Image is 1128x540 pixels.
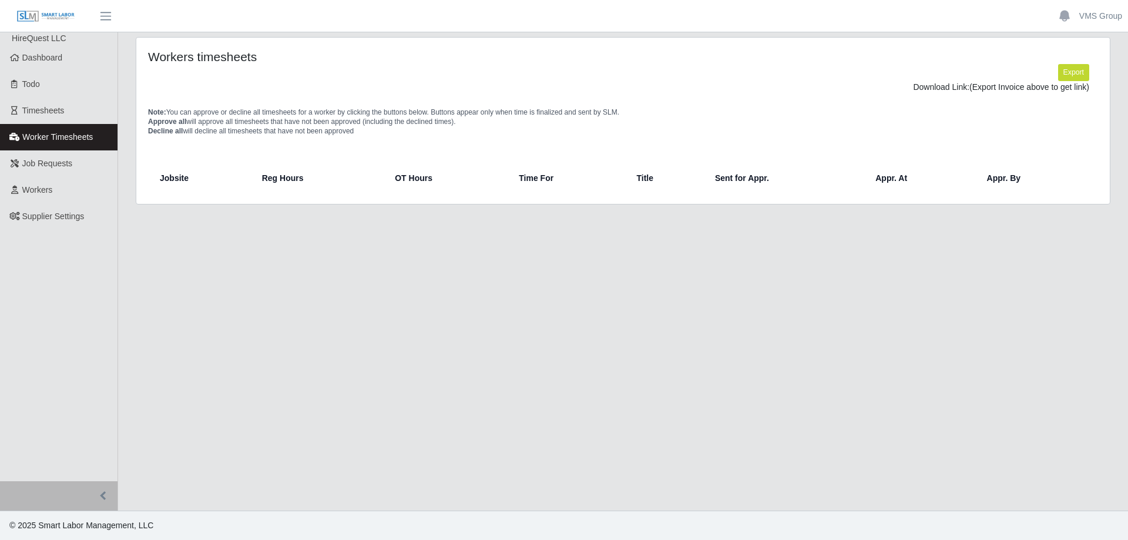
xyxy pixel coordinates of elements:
span: Note: [148,108,166,116]
span: HireQuest LLC [12,33,66,43]
span: (Export Invoice above to get link) [969,82,1089,92]
p: You can approve or decline all timesheets for a worker by clicking the buttons below. Buttons app... [148,108,1098,136]
h4: Workers timesheets [148,49,533,64]
span: Supplier Settings [22,212,85,221]
span: Dashboard [22,53,63,62]
span: Decline all [148,127,183,135]
span: Workers [22,185,53,194]
th: Appr. At [866,164,977,192]
th: Appr. By [978,164,1093,192]
span: © 2025 Smart Labor Management, LLC [9,521,153,530]
span: Worker Timesheets [22,132,93,142]
img: SLM Logo [16,10,75,23]
a: VMS Group [1079,10,1122,22]
th: Title [627,164,706,192]
span: Todo [22,79,40,89]
span: Job Requests [22,159,73,168]
span: Approve all [148,118,186,126]
th: OT Hours [385,164,509,192]
th: Reg Hours [253,164,386,192]
span: Timesheets [22,106,65,115]
th: Sent for Appr. [706,164,866,192]
th: Time For [509,164,627,192]
button: Export [1058,64,1089,81]
div: Download Link: [157,81,1089,93]
th: Jobsite [153,164,253,192]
